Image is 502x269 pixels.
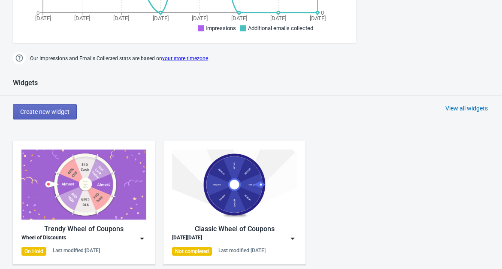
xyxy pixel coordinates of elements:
span: Impressions [206,25,236,31]
tspan: [DATE] [192,15,208,21]
tspan: [DATE] [310,15,326,21]
span: Our Impressions and Emails Collected stats are based on . [30,52,209,66]
div: Trendy Wheel of Coupons [21,224,146,234]
img: dropdown.png [138,234,146,243]
button: Create new widget [13,104,77,119]
span: Create new widget [20,108,70,115]
div: View all widgets [445,104,488,113]
div: Not completed [172,247,212,256]
div: Last modified: [DATE] [53,247,100,254]
tspan: [DATE] [270,15,286,21]
div: Wheel of Discounts [21,234,66,243]
img: classic_game.jpg [172,150,297,220]
tspan: 0 [36,9,39,16]
tspan: [DATE] [74,15,90,21]
div: [DATE][DATE] [172,234,202,243]
tspan: [DATE] [35,15,51,21]
tspan: 0 [321,9,324,16]
tspan: [DATE] [113,15,129,21]
span: Additional emails collected [248,25,313,31]
img: trendy_game.png [21,150,146,220]
div: Last modified: [DATE] [218,247,266,254]
div: On Hold [21,247,46,256]
div: Classic Wheel of Coupons [172,224,297,234]
tspan: [DATE] [231,15,247,21]
img: help.png [13,52,26,64]
a: your store timezone [162,55,208,61]
tspan: [DATE] [153,15,169,21]
img: dropdown.png [288,234,297,243]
